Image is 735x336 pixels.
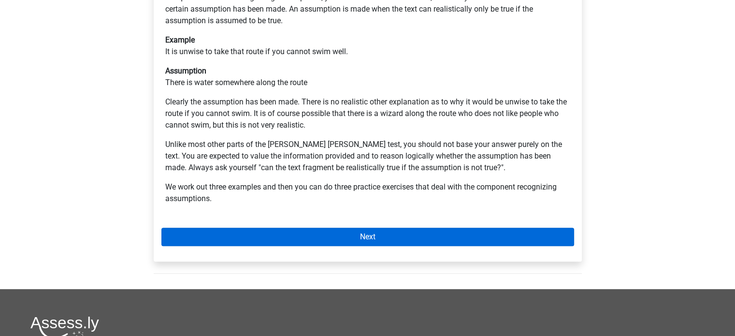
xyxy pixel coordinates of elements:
p: There is water somewhere along the route [165,65,570,88]
b: Example [165,35,195,44]
p: We work out three examples and then you can do three practice exercises that deal with the compon... [165,181,570,205]
b: Assumption [165,66,206,75]
a: Next [161,228,574,246]
p: Clearly the assumption has been made. There is no realistic other explanation as to why it would ... [165,96,570,131]
p: It is unwise to take that route if you cannot swim well. [165,34,570,58]
p: Unlike most other parts of the [PERSON_NAME] [PERSON_NAME] test, you should not base your answer ... [165,139,570,174]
